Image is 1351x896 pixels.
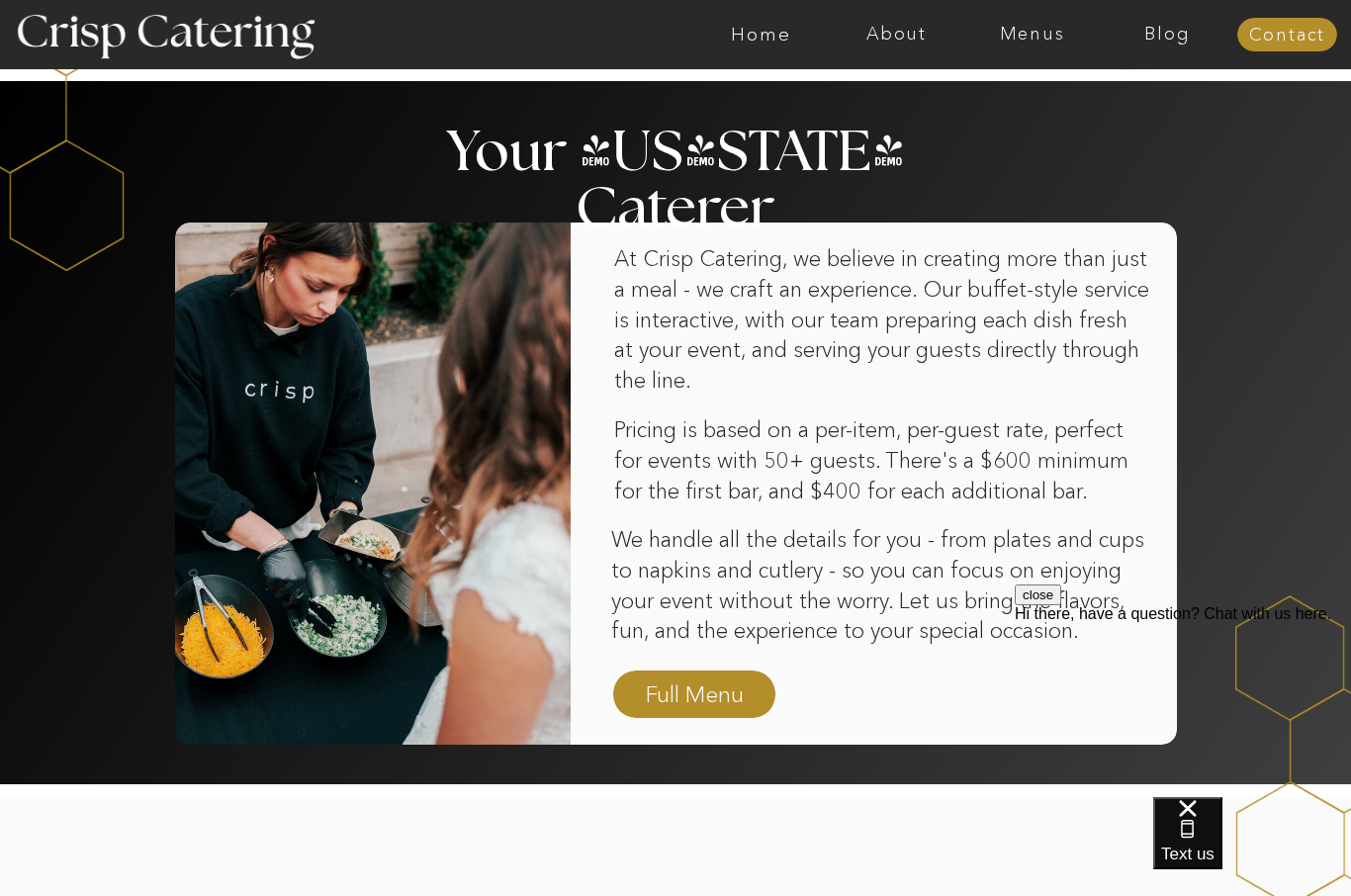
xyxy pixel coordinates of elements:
a: Home [693,25,829,45]
iframe: podium webchat widget bubble [1153,797,1351,896]
iframe: podium webchat widget prompt [1015,584,1351,822]
p: At Crisp Catering, we believe in creating more than just a meal - we craft an experience. Our buf... [614,244,1150,433]
a: Full Menu [637,678,752,713]
a: Contact [1237,26,1337,45]
p: We handle all the details for you - from plates and cups to napkins and cutlery - so you can focu... [611,525,1155,648]
a: About [829,25,964,45]
p: Pricing is based on a per-item, per-guest rate, perfect for events with 50+ guests. There's a $60... [614,415,1150,508]
h2: Your [US_STATE] Caterer [442,125,909,163]
a: Blog [1100,25,1235,45]
a: Menus [964,25,1100,45]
